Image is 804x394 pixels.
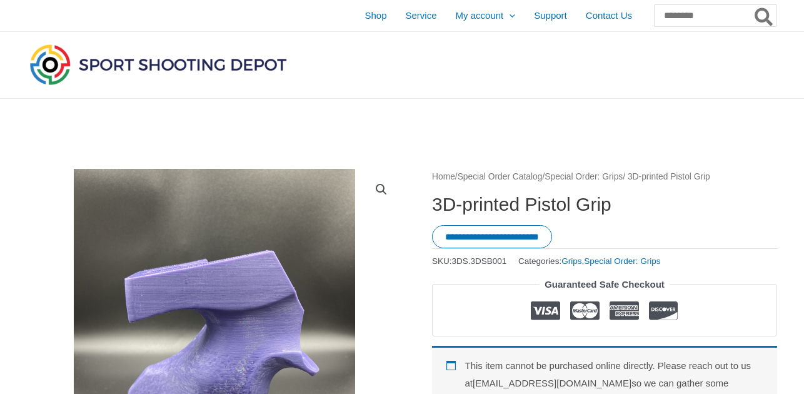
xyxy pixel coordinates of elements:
nav: Breadcrumb [432,169,777,185]
legend: Guaranteed Safe Checkout [540,276,670,293]
span: 3DS.3DSB001 [452,256,507,266]
h1: 3D-printed Pistol Grip [432,193,777,216]
a: Special Order: Grips [545,172,623,181]
a: Special Order: Grips [584,256,660,266]
a: Special Order Catalog [458,172,543,181]
a: View full-screen image gallery [370,178,393,201]
a: Home [432,172,455,181]
button: Search [752,5,776,26]
span: SKU: [432,253,506,269]
span: Categories: , [518,253,660,269]
img: Sport Shooting Depot [27,41,289,88]
a: Grips [561,256,581,266]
